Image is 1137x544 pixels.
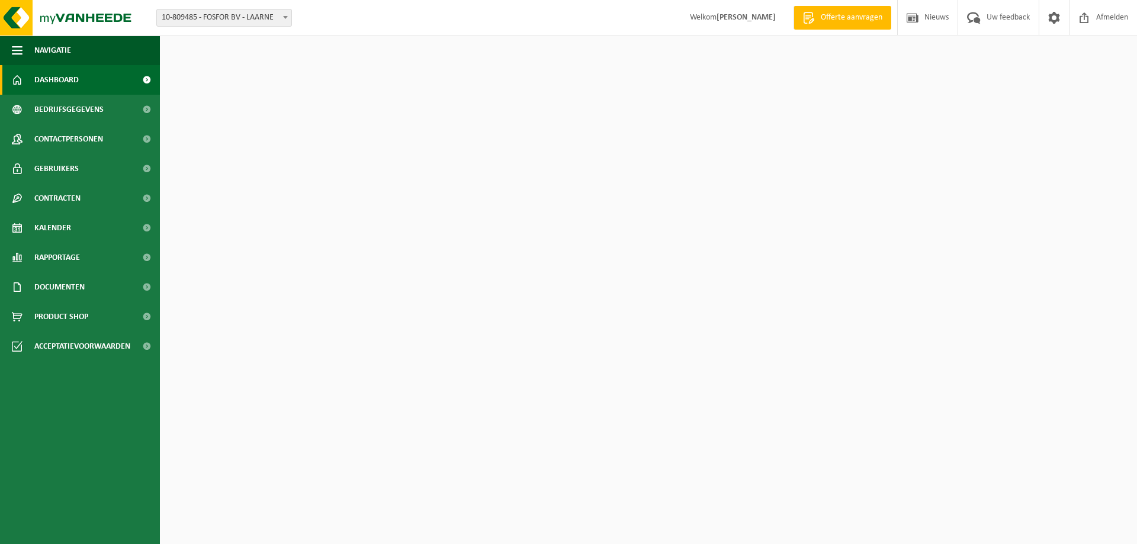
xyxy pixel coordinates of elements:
span: Contracten [34,184,81,213]
span: Rapportage [34,243,80,272]
span: Offerte aanvragen [818,12,885,24]
span: Contactpersonen [34,124,103,154]
span: Product Shop [34,302,88,331]
span: Acceptatievoorwaarden [34,331,130,361]
span: Kalender [34,213,71,243]
span: Gebruikers [34,154,79,184]
span: Documenten [34,272,85,302]
a: Offerte aanvragen [794,6,891,30]
span: 10-809485 - FOSFOR BV - LAARNE [156,9,292,27]
span: Bedrijfsgegevens [34,95,104,124]
span: 10-809485 - FOSFOR BV - LAARNE [157,9,291,26]
span: Navigatie [34,36,71,65]
span: Dashboard [34,65,79,95]
strong: [PERSON_NAME] [717,13,776,22]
